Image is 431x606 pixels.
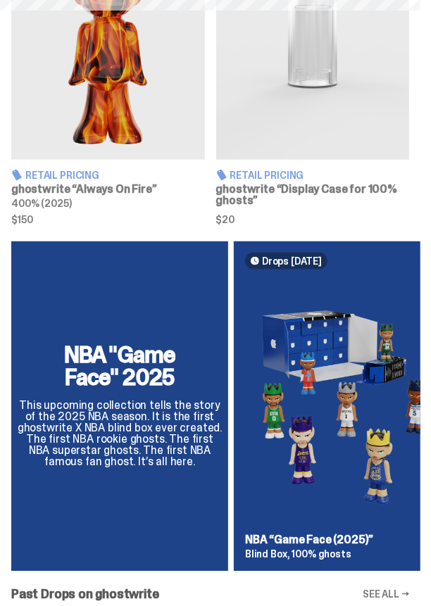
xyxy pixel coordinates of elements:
[245,548,290,561] span: Blind Box,
[11,215,205,225] span: $150
[11,197,71,210] span: 400% (2025)
[17,400,223,468] p: This upcoming collection tells the story of the 2025 NBA season. It is the first ghostwrite X NBA...
[292,548,351,561] span: 100% ghosts
[230,170,304,180] span: Retail Pricing
[216,184,410,206] h3: ghostwrite “Display Case for 100% ghosts”
[17,344,223,389] h2: NBA "Game Face" 2025
[262,255,322,267] span: Drops [DATE]
[216,215,410,225] span: $20
[363,590,409,600] a: SEE ALL →
[11,588,159,601] h2: Past Drops on ghostwrite
[25,170,99,180] span: Retail Pricing
[11,184,205,195] h3: ghostwrite “Always On Fire”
